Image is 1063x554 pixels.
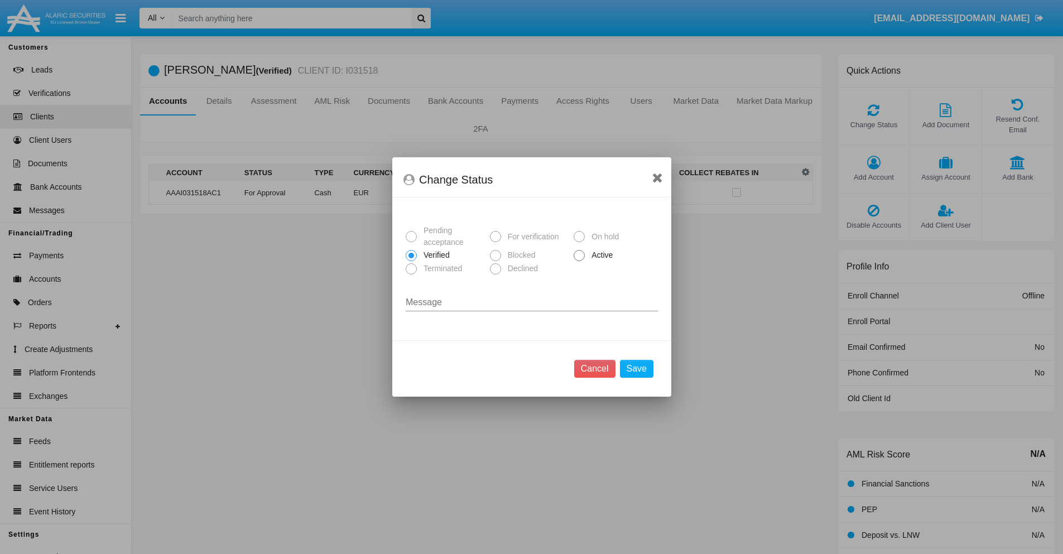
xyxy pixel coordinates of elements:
[619,360,653,378] button: Save
[501,263,540,274] span: Declined
[585,231,622,243] span: On hold
[585,249,615,261] span: Active
[417,225,485,248] span: Pending acceptance
[417,263,465,274] span: Terminated
[501,231,561,243] span: For verification
[403,171,660,189] div: Change Status
[574,360,615,378] button: Cancel
[501,249,538,261] span: Blocked
[417,249,453,261] span: Verified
